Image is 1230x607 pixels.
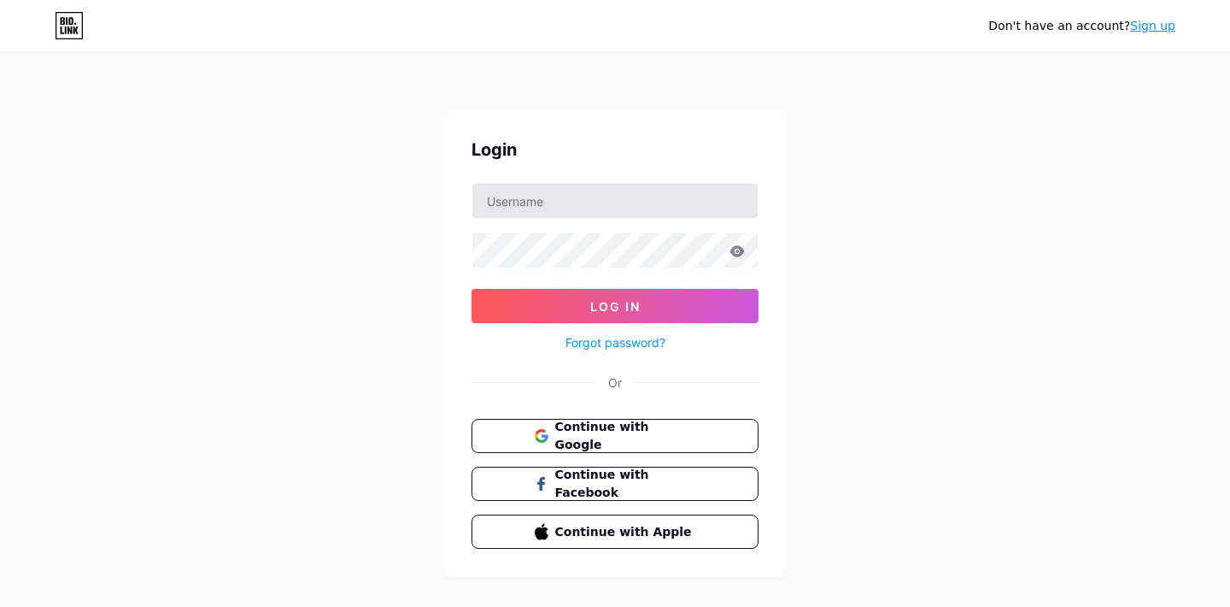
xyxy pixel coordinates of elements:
[1130,19,1175,32] a: Sign up
[471,515,758,549] button: Continue with Apple
[555,523,696,541] span: Continue with Apple
[608,374,622,392] div: Or
[988,17,1175,35] div: Don't have an account?
[471,289,758,323] button: Log In
[472,184,758,218] input: Username
[471,419,758,453] button: Continue with Google
[565,333,665,351] a: Forgot password?
[590,299,641,314] span: Log In
[555,466,696,502] span: Continue with Facebook
[555,418,696,454] span: Continue with Google
[471,137,758,162] div: Login
[471,467,758,501] button: Continue with Facebook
